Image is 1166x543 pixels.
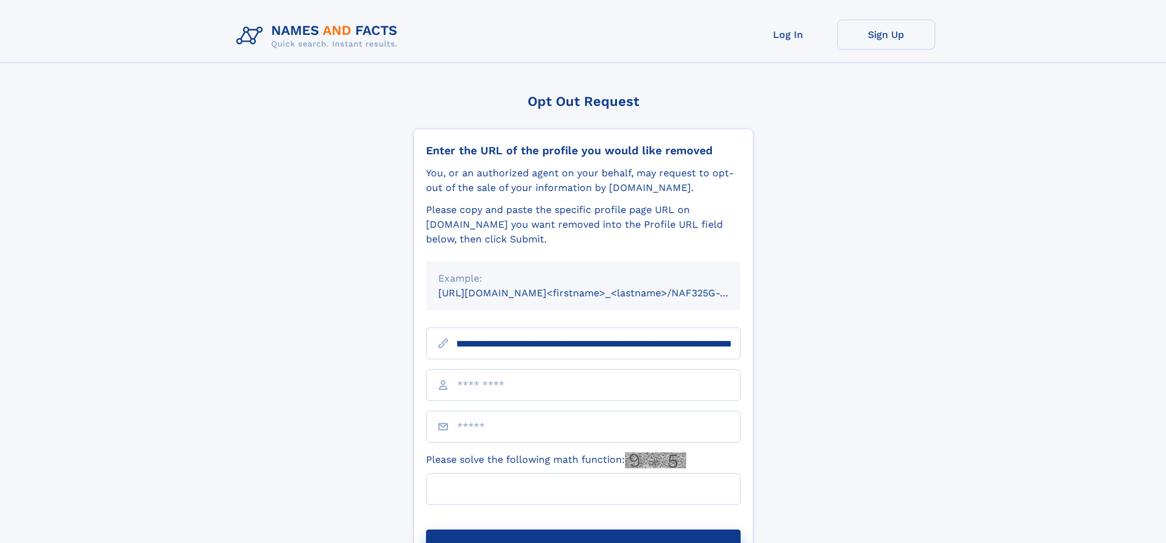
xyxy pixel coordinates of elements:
[837,20,935,50] a: Sign Up
[438,287,764,299] small: [URL][DOMAIN_NAME]<firstname>_<lastname>/NAF325G-xxxxxxxx
[231,20,408,53] img: Logo Names and Facts
[413,94,753,109] div: Opt Out Request
[438,271,728,286] div: Example:
[426,203,741,247] div: Please copy and paste the specific profile page URL on [DOMAIN_NAME] you want removed into the Pr...
[426,166,741,195] div: You, or an authorized agent on your behalf, may request to opt-out of the sale of your informatio...
[426,452,686,468] label: Please solve the following math function:
[739,20,837,50] a: Log In
[426,144,741,157] div: Enter the URL of the profile you would like removed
